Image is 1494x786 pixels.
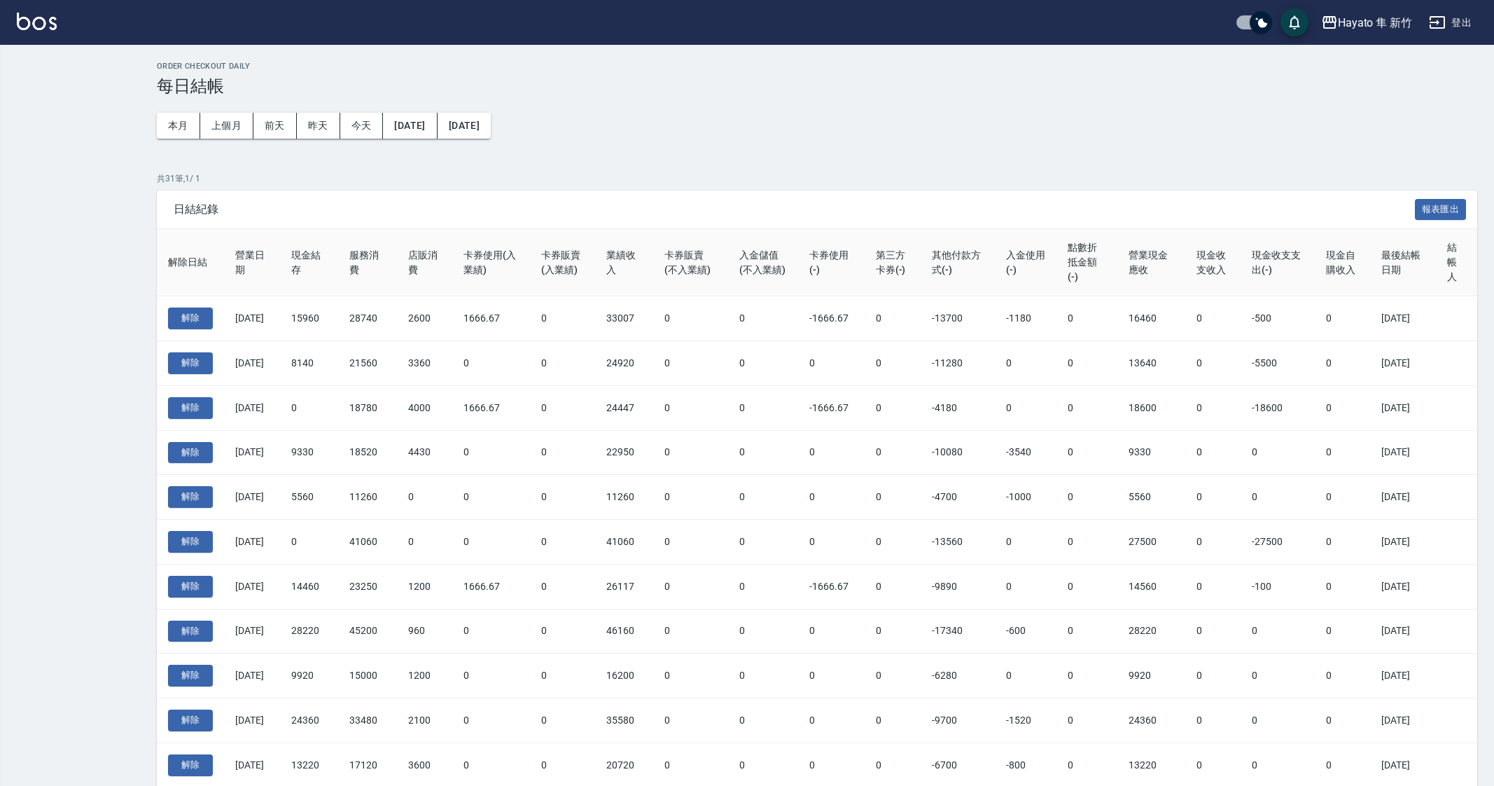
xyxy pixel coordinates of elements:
[1185,229,1241,296] th: 現金收支收入
[798,385,865,430] td: -1666.67
[728,341,798,386] td: 0
[338,609,397,654] td: 45200
[1436,229,1477,296] th: 結帳人
[921,296,995,341] td: -13700
[1241,385,1315,430] td: -18600
[1117,609,1185,654] td: 28220
[438,113,491,139] button: [DATE]
[728,654,798,698] td: 0
[530,385,595,430] td: 0
[168,308,213,329] button: 解除
[397,520,452,565] td: 0
[595,609,654,654] td: 46160
[1315,609,1370,654] td: 0
[595,520,654,565] td: 41060
[1056,654,1117,698] td: 0
[530,229,595,296] th: 卡券販賣(入業績)
[530,520,595,565] td: 0
[995,609,1057,654] td: -600
[338,229,397,296] th: 服務消費
[595,229,654,296] th: 業績收入
[224,430,280,475] td: [DATE]
[1370,475,1435,520] td: [DATE]
[397,475,452,520] td: 0
[865,341,921,386] td: 0
[1423,10,1477,36] button: 登出
[168,352,213,374] button: 解除
[1241,430,1315,475] td: 0
[728,385,798,430] td: 0
[798,698,865,743] td: 0
[798,475,865,520] td: 0
[995,654,1057,698] td: 0
[1241,296,1315,341] td: -500
[280,520,339,565] td: 0
[1415,202,1467,215] a: 報表匯出
[995,430,1057,475] td: -3540
[1241,698,1315,743] td: 0
[921,229,995,296] th: 其他付款方式(-)
[653,341,728,386] td: 0
[595,654,654,698] td: 16200
[397,385,452,430] td: 4000
[653,229,728,296] th: 卡券販賣(不入業績)
[17,13,57,30] img: Logo
[224,296,280,341] td: [DATE]
[1185,564,1241,609] td: 0
[1117,341,1185,386] td: 13640
[1117,430,1185,475] td: 9330
[1185,520,1241,565] td: 0
[728,520,798,565] td: 0
[653,520,728,565] td: 0
[995,475,1057,520] td: -1000
[1315,475,1370,520] td: 0
[1315,654,1370,698] td: 0
[452,654,529,698] td: 0
[1370,520,1435,565] td: [DATE]
[1056,698,1117,743] td: 0
[1056,520,1117,565] td: 0
[168,710,213,731] button: 解除
[1117,654,1185,698] td: 9920
[653,609,728,654] td: 0
[995,341,1057,386] td: 0
[452,520,529,565] td: 0
[338,520,397,565] td: 41060
[1370,609,1435,654] td: [DATE]
[168,397,213,419] button: 解除
[1315,229,1370,296] th: 現金自購收入
[452,475,529,520] td: 0
[1370,229,1435,296] th: 最後結帳日期
[1370,296,1435,341] td: [DATE]
[1315,8,1418,37] button: Hayato 隼 新竹
[728,430,798,475] td: 0
[1315,698,1370,743] td: 0
[595,698,654,743] td: 35580
[921,654,995,698] td: -6280
[1185,609,1241,654] td: 0
[168,442,213,464] button: 解除
[297,113,340,139] button: 昨天
[865,698,921,743] td: 0
[1241,609,1315,654] td: 0
[168,665,213,687] button: 解除
[168,531,213,553] button: 解除
[728,564,798,609] td: 0
[280,654,339,698] td: 9920
[995,296,1057,341] td: -1180
[728,296,798,341] td: 0
[280,698,339,743] td: 24360
[1370,654,1435,698] td: [DATE]
[397,564,452,609] td: 1200
[397,609,452,654] td: 960
[224,564,280,609] td: [DATE]
[530,296,595,341] td: 0
[798,520,865,565] td: 0
[865,609,921,654] td: 0
[1117,229,1185,296] th: 營業現金應收
[397,229,452,296] th: 店販消費
[338,654,397,698] td: 15000
[798,654,865,698] td: 0
[397,430,452,475] td: 4430
[1185,698,1241,743] td: 0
